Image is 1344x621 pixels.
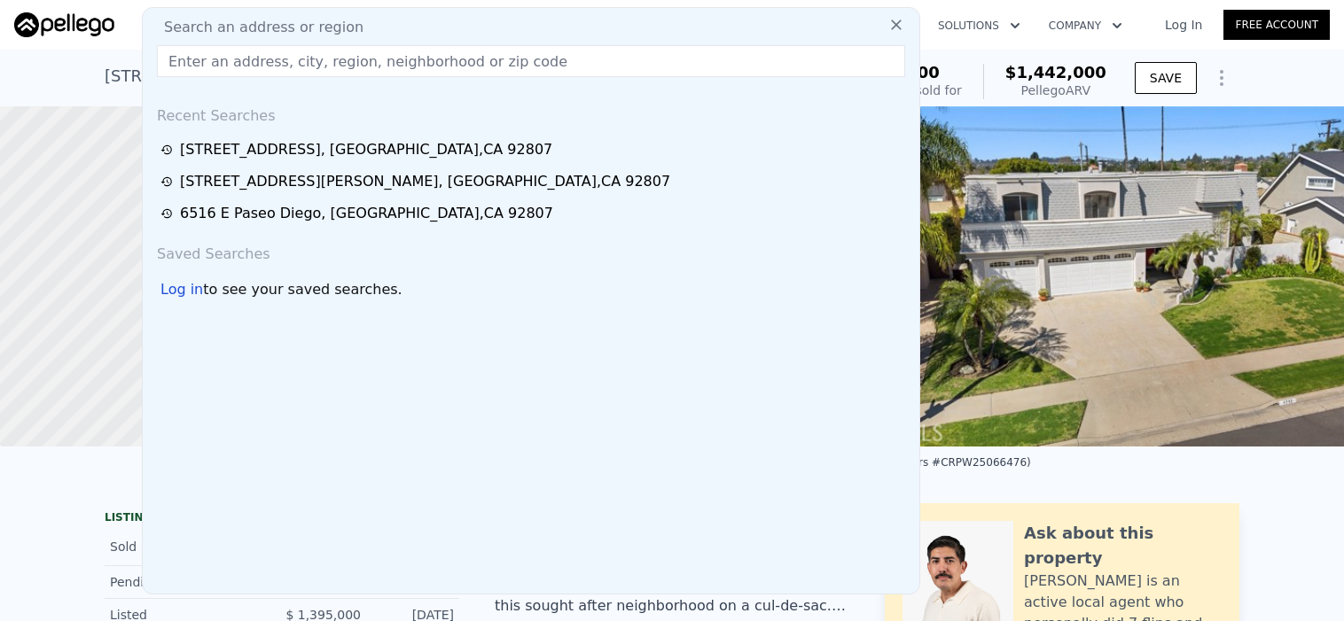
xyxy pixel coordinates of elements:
[924,10,1035,42] button: Solutions
[1005,82,1106,99] div: Pellego ARV
[203,279,402,300] span: to see your saved searches.
[150,91,912,134] div: Recent Searches
[157,45,905,77] input: Enter an address, city, region, neighborhood or zip code
[1035,10,1137,42] button: Company
[150,17,363,38] span: Search an address or region
[160,171,907,192] a: [STREET_ADDRESS][PERSON_NAME], [GEOGRAPHIC_DATA],CA 92807
[150,229,912,272] div: Saved Searches
[1204,60,1239,96] button: Show Options
[105,64,434,89] div: [STREET_ADDRESS] , Placentia , CA 92870
[180,171,670,192] div: [STREET_ADDRESS][PERSON_NAME] , [GEOGRAPHIC_DATA] , CA 92807
[1005,63,1106,82] span: $1,442,000
[105,510,459,528] div: LISTING & SALE HISTORY
[14,12,114,37] img: Pellego
[1135,62,1197,94] button: SAVE
[160,139,907,160] a: [STREET_ADDRESS], [GEOGRAPHIC_DATA],CA 92807
[180,139,552,160] div: [STREET_ADDRESS] , [GEOGRAPHIC_DATA] , CA 92807
[1223,10,1330,40] a: Free Account
[1024,521,1222,571] div: Ask about this property
[110,535,268,558] div: Sold
[160,279,203,300] div: Log in
[110,573,268,591] div: Pending
[180,203,553,224] div: 6516 E Paseo Diego , [GEOGRAPHIC_DATA] , CA 92807
[817,82,962,99] div: Off Market, last sold for
[160,203,907,224] a: 6516 E Paseo Diego, [GEOGRAPHIC_DATA],CA 92807
[1144,16,1223,34] a: Log In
